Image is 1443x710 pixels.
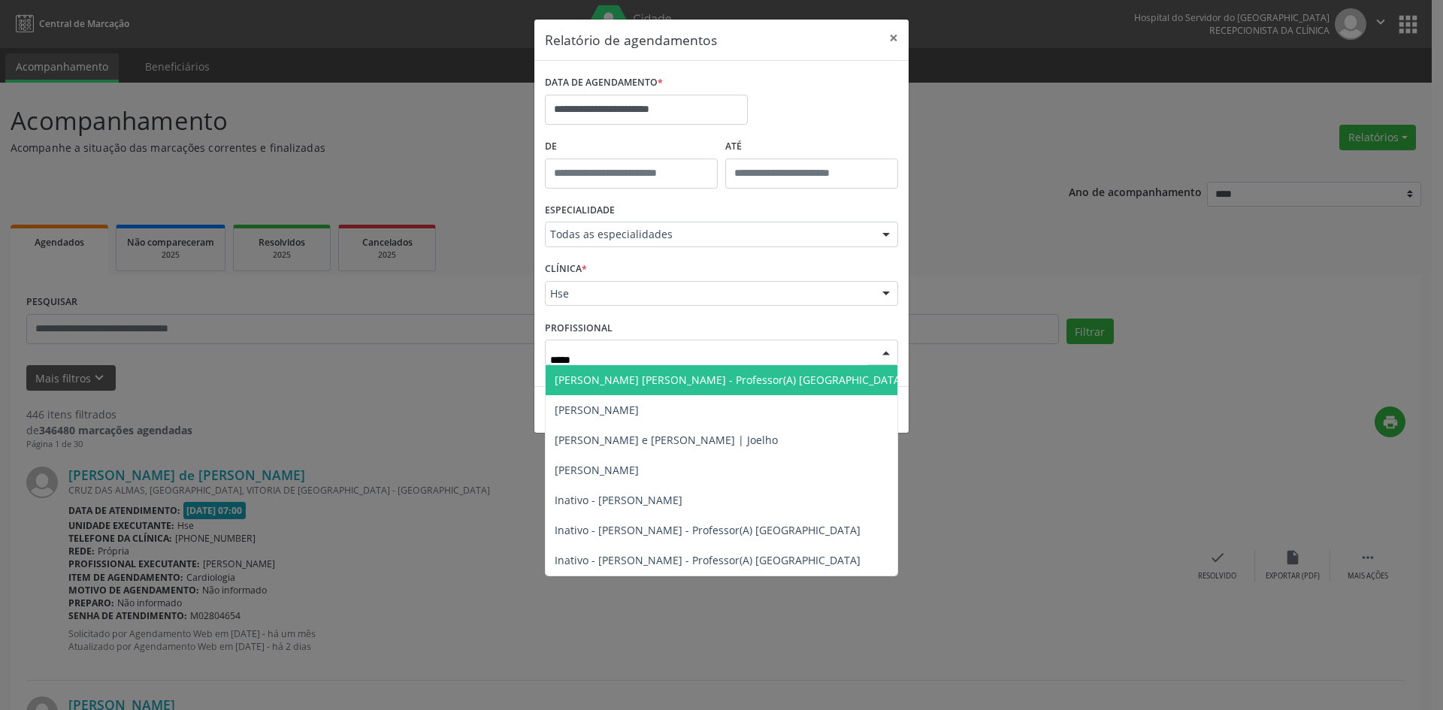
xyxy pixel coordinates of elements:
[550,286,867,301] span: Hse
[545,316,613,340] label: PROFISSIONAL
[555,373,904,387] span: [PERSON_NAME] [PERSON_NAME] - Professor(A) [GEOGRAPHIC_DATA]
[555,493,682,507] span: Inativo - [PERSON_NAME]
[555,433,778,447] span: [PERSON_NAME] e [PERSON_NAME] | Joelho
[555,523,861,537] span: Inativo - [PERSON_NAME] - Professor(A) [GEOGRAPHIC_DATA]
[545,135,718,159] label: De
[879,20,909,56] button: Close
[545,71,663,95] label: DATA DE AGENDAMENTO
[550,227,867,242] span: Todas as especialidades
[555,553,861,567] span: Inativo - [PERSON_NAME] - Professor(A) [GEOGRAPHIC_DATA]
[545,30,717,50] h5: Relatório de agendamentos
[545,258,587,281] label: CLÍNICA
[545,199,615,222] label: ESPECIALIDADE
[555,403,639,417] span: [PERSON_NAME]
[725,135,898,159] label: ATÉ
[555,463,639,477] span: [PERSON_NAME]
